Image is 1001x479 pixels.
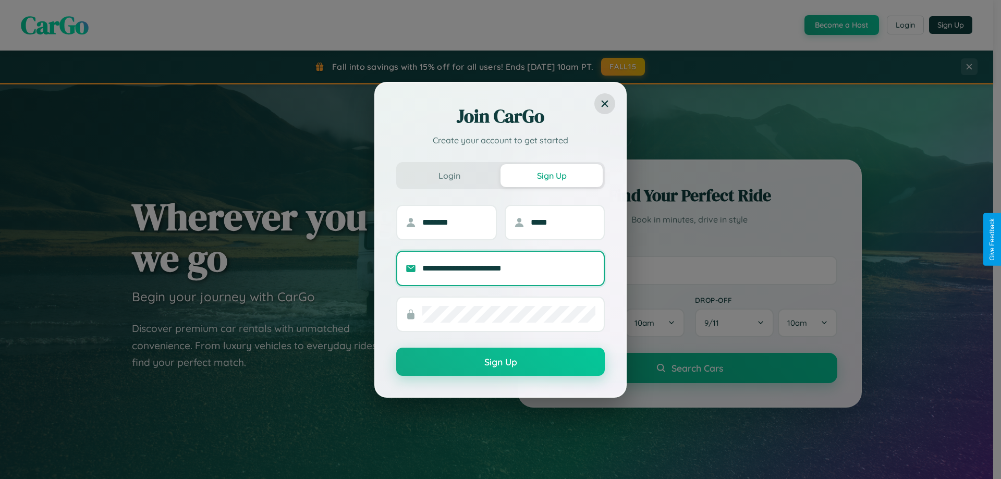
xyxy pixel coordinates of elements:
div: Give Feedback [988,218,996,261]
p: Create your account to get started [396,134,605,146]
button: Sign Up [500,164,603,187]
h2: Join CarGo [396,104,605,129]
button: Login [398,164,500,187]
button: Sign Up [396,348,605,376]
